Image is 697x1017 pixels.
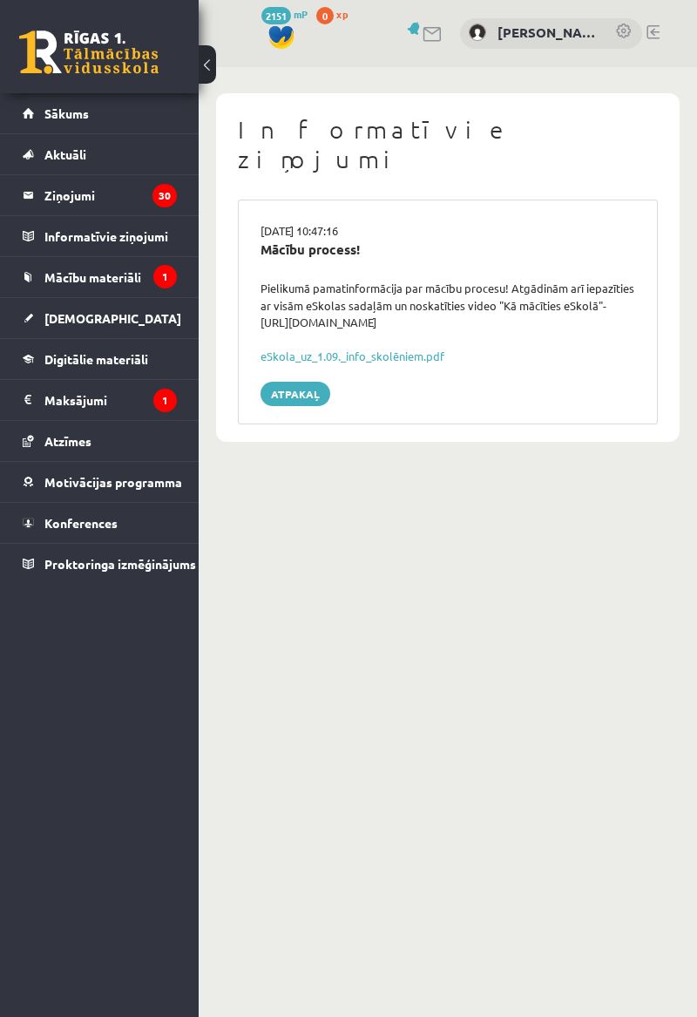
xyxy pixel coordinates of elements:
legend: Informatīvie ziņojumi [44,216,177,256]
a: Atzīmes [23,421,177,461]
div: Pielikumā pamatinformācija par mācību procesu! Atgādinām arī iepazīties ar visām eSkolas sadaļām ... [247,280,648,331]
span: Sākums [44,105,89,121]
a: Informatīvie ziņojumi1 [23,216,177,256]
i: 30 [152,184,177,207]
a: Mācību materiāli [23,257,177,297]
span: mP [294,7,308,21]
a: Atpakaļ [261,382,330,406]
a: Proktoringa izmēģinājums [23,544,177,584]
a: Maksājumi1 [23,380,177,420]
span: Atzīmes [44,433,91,449]
a: Rīgas 1. Tālmācības vidusskola [19,31,159,74]
span: xp [336,7,348,21]
span: Konferences [44,515,118,531]
span: 0 [316,7,334,24]
a: [DEMOGRAPHIC_DATA] [23,298,177,338]
span: Proktoringa izmēģinājums [44,556,196,572]
span: 2151 [261,7,291,24]
img: Elīza Estere Odiņa [469,24,486,41]
legend: Ziņojumi [44,175,177,215]
span: Motivācijas programma [44,474,182,490]
a: Sākums [23,93,177,133]
a: [PERSON_NAME] [497,23,598,43]
i: 1 [153,389,177,412]
a: eSkola_uz_1.09._info_skolēniem.pdf [261,349,444,363]
div: [DATE] 10:47:16 [247,222,648,240]
a: Konferences [23,503,177,543]
a: 0 xp [316,7,356,21]
span: Mācību materiāli [44,269,141,285]
a: Aktuāli [23,134,177,174]
a: Motivācijas programma [23,462,177,502]
span: Digitālie materiāli [44,351,148,367]
span: [DEMOGRAPHIC_DATA] [44,310,181,326]
h1: Informatīvie ziņojumi [238,115,658,173]
a: 2151 mP [261,7,308,21]
span: Aktuāli [44,146,86,162]
i: 1 [153,265,177,288]
a: Ziņojumi30 [23,175,177,215]
legend: Maksājumi [44,380,177,420]
div: Mācību process! [261,240,635,260]
a: Digitālie materiāli [23,339,177,379]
